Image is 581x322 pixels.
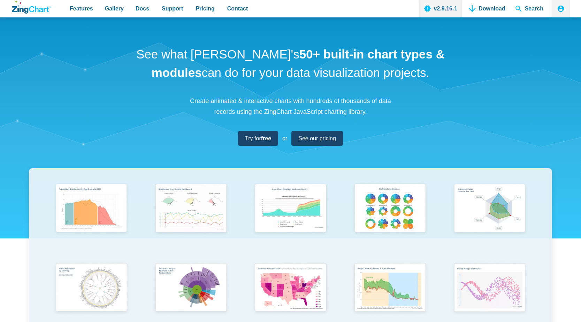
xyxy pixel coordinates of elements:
[70,4,93,13] span: Features
[196,4,214,13] span: Pricing
[450,181,530,237] img: Animated Radar Chart ft. Pet Data
[141,181,241,260] a: Responsive Live Update Dashboard
[227,4,248,13] span: Contact
[350,181,430,237] img: Pie Transform Options
[282,134,287,143] span: or
[134,45,448,82] h1: See what [PERSON_NAME]'s can do for your data visualization projects.
[350,260,430,317] img: Range Chart with Rultes & Scale Markers
[105,4,124,13] span: Gallery
[136,4,149,13] span: Docs
[186,96,395,117] p: Create animated & interactive charts with hundreds of thousands of data records using the ZingCha...
[12,1,51,14] a: ZingChart Logo. Click to return to the homepage
[440,181,540,260] a: Animated Radar Chart ft. Pet Data
[238,131,278,146] a: Try forfree
[162,4,183,13] span: Support
[52,260,131,317] img: World Population by Country
[291,131,343,146] a: See our pricing
[151,260,231,317] img: Sun Burst Plugin Example ft. File System Data
[340,181,440,260] a: Pie Transform Options
[41,181,141,260] a: Population Distribution by Age Group in 2052
[152,47,445,79] strong: 50+ built-in chart types & modules
[251,260,330,317] img: Election Predictions Map
[245,134,271,143] span: Try for
[52,181,131,237] img: Population Distribution by Age Group in 2052
[450,260,530,317] img: Points Along a Sine Wave
[241,181,341,260] a: Area Chart (Displays Nodes on Hover)
[261,135,271,141] strong: free
[251,181,330,237] img: Area Chart (Displays Nodes on Hover)
[298,134,336,143] span: See our pricing
[151,181,231,237] img: Responsive Live Update Dashboard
